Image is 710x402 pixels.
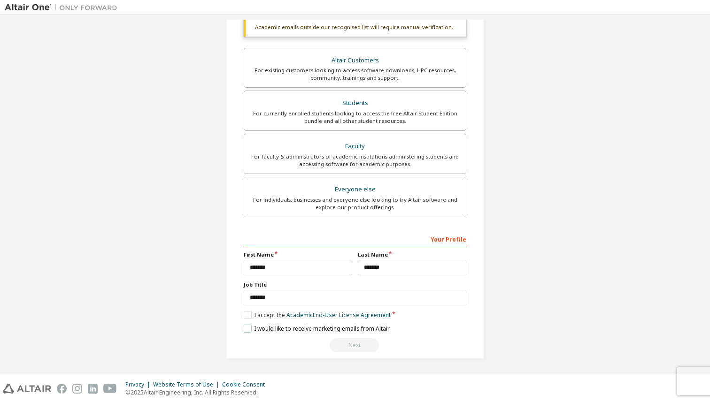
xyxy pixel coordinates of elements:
div: Altair Customers [250,54,460,67]
div: For faculty & administrators of academic institutions administering students and accessing softwa... [250,153,460,168]
div: For currently enrolled students looking to access the free Altair Student Edition bundle and all ... [250,110,460,125]
label: First Name [244,251,352,258]
label: I accept the [244,311,391,319]
div: For individuals, businesses and everyone else looking to try Altair software and explore our prod... [250,196,460,211]
img: linkedin.svg [88,384,98,394]
label: Last Name [358,251,466,258]
div: Privacy [125,381,153,388]
label: Job Title [244,281,466,288]
div: Everyone else [250,183,460,196]
label: I would like to receive marketing emails from Altair [244,325,390,333]
div: Your Profile [244,231,466,246]
div: Faculty [250,140,460,153]
div: Cookie Consent [222,381,270,388]
div: For existing customers looking to access software downloads, HPC resources, community, trainings ... [250,67,460,82]
img: instagram.svg [72,384,82,394]
div: Academic emails outside our recognised list will require manual verification. [244,18,466,37]
img: altair_logo.svg [3,384,51,394]
img: facebook.svg [57,384,67,394]
p: © 2025 Altair Engineering, Inc. All Rights Reserved. [125,388,270,396]
div: Please wait while checking email ... [244,338,466,352]
img: youtube.svg [103,384,117,394]
img: Altair One [5,3,122,12]
a: Academic End-User License Agreement [286,311,391,319]
div: Students [250,97,460,110]
div: Website Terms of Use [153,381,222,388]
